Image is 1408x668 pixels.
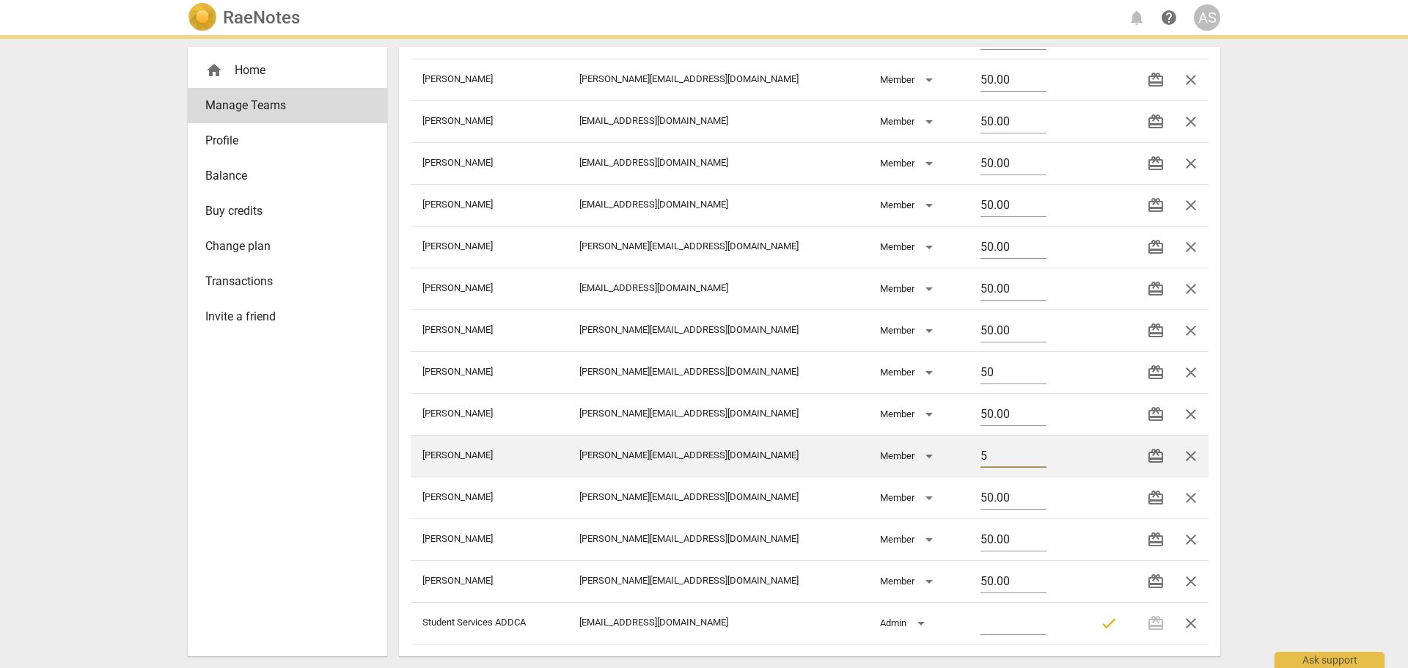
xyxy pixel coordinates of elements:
[188,299,387,334] a: Invite a friend
[568,142,868,184] td: [EMAIL_ADDRESS][DOMAIN_NAME]
[568,518,868,560] td: [PERSON_NAME][EMAIL_ADDRESS][DOMAIN_NAME]
[568,268,868,309] td: [EMAIL_ADDRESS][DOMAIN_NAME]
[1138,62,1173,98] button: Transfer credits
[1138,230,1173,265] button: Transfer credits
[188,158,387,194] a: Balance
[1147,405,1165,423] span: redeem
[205,238,358,255] span: Change plan
[880,194,938,217] div: Member
[1147,447,1165,465] span: redeem
[880,110,938,133] div: Member
[188,229,387,264] a: Change plan
[1182,322,1200,339] span: close
[411,100,568,142] td: [PERSON_NAME]
[1182,614,1200,632] span: close
[880,403,938,426] div: Member
[880,612,930,635] div: Admin
[1182,155,1200,172] span: close
[205,97,358,114] span: Manage Teams
[411,351,568,393] td: [PERSON_NAME]
[188,264,387,299] a: Transactions
[1182,238,1200,256] span: close
[880,235,938,259] div: Member
[1275,652,1385,668] div: Ask support
[411,560,568,602] td: [PERSON_NAME]
[1182,113,1200,131] span: close
[880,68,938,92] div: Member
[1091,606,1126,641] button: Payer
[1138,397,1173,432] button: Transfer credits
[411,393,568,435] td: [PERSON_NAME]
[1100,614,1118,632] span: check
[1182,531,1200,548] span: close
[1138,146,1173,181] button: Transfer credits
[1138,188,1173,223] button: Transfer credits
[568,560,868,602] td: [PERSON_NAME][EMAIL_ADDRESS][DOMAIN_NAME]
[205,273,358,290] span: Transactions
[411,184,568,226] td: [PERSON_NAME]
[1182,280,1200,298] span: close
[411,59,568,100] td: [PERSON_NAME]
[205,62,358,79] div: Home
[1138,480,1173,515] button: Transfer credits
[1182,364,1200,381] span: close
[205,167,358,185] span: Balance
[188,3,300,32] a: LogoRaeNotes
[568,435,868,477] td: [PERSON_NAME][EMAIL_ADDRESS][DOMAIN_NAME]
[1147,489,1165,507] span: redeem
[205,202,358,220] span: Buy credits
[568,184,868,226] td: [EMAIL_ADDRESS][DOMAIN_NAME]
[880,528,938,551] div: Member
[1194,4,1220,31] button: AS
[880,444,938,468] div: Member
[1156,4,1182,31] a: Help
[1147,197,1165,214] span: redeem
[880,361,938,384] div: Member
[880,152,938,175] div: Member
[1182,573,1200,590] span: close
[880,319,938,342] div: Member
[568,226,868,268] td: [PERSON_NAME][EMAIL_ADDRESS][DOMAIN_NAME]
[1182,405,1200,423] span: close
[568,309,868,351] td: [PERSON_NAME][EMAIL_ADDRESS][DOMAIN_NAME]
[411,518,568,560] td: [PERSON_NAME]
[411,142,568,184] td: [PERSON_NAME]
[1138,355,1173,390] button: Transfer credits
[1182,71,1200,89] span: close
[188,53,387,88] div: Home
[568,602,868,644] td: [EMAIL_ADDRESS][DOMAIN_NAME]
[1138,313,1173,348] button: Transfer credits
[205,62,223,79] span: home
[188,194,387,229] a: Buy credits
[223,7,300,28] h2: RaeNotes
[1138,564,1173,599] button: Transfer credits
[411,309,568,351] td: [PERSON_NAME]
[568,393,868,435] td: [PERSON_NAME][EMAIL_ADDRESS][DOMAIN_NAME]
[1138,522,1173,557] button: Transfer credits
[188,88,387,123] a: Manage Teams
[205,308,358,326] span: Invite a friend
[880,570,938,593] div: Member
[1147,238,1165,256] span: redeem
[411,477,568,518] td: [PERSON_NAME]
[1182,197,1200,214] span: close
[411,602,568,644] td: Student Services ADDCA
[411,226,568,268] td: [PERSON_NAME]
[1147,71,1165,89] span: redeem
[568,351,868,393] td: [PERSON_NAME][EMAIL_ADDRESS][DOMAIN_NAME]
[568,477,868,518] td: [PERSON_NAME][EMAIL_ADDRESS][DOMAIN_NAME]
[1138,271,1173,307] button: Transfer credits
[568,59,868,100] td: [PERSON_NAME][EMAIL_ADDRESS][DOMAIN_NAME]
[188,123,387,158] a: Profile
[1147,364,1165,381] span: redeem
[880,486,938,510] div: Member
[1147,322,1165,339] span: redeem
[1160,9,1178,26] span: help
[411,435,568,477] td: [PERSON_NAME]
[1138,438,1173,474] button: Transfer credits
[1182,447,1200,465] span: close
[188,3,217,32] img: Logo
[568,100,868,142] td: [EMAIL_ADDRESS][DOMAIN_NAME]
[1147,531,1165,548] span: redeem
